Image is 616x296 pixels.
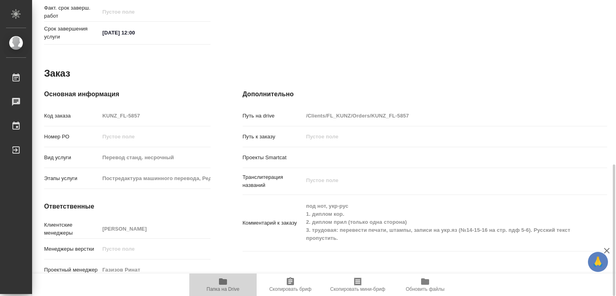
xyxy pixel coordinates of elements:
[44,174,99,182] p: Этапы услуги
[99,172,210,184] input: Пустое поле
[44,221,99,237] p: Клиентские менеджеры
[269,286,311,292] span: Скопировать бриф
[44,4,99,20] p: Факт. срок заверш. работ
[588,252,608,272] button: 🙏
[44,154,99,162] p: Вид услуги
[303,131,577,142] input: Пустое поле
[99,264,210,276] input: Пустое поле
[99,131,210,142] input: Пустое поле
[44,245,99,253] p: Менеджеры верстки
[243,89,607,99] h4: Дополнительно
[99,27,170,39] input: ✎ Введи что-нибудь
[44,133,99,141] p: Номер РО
[324,274,391,296] button: Скопировать мини-бриф
[99,6,170,18] input: Пустое поле
[99,223,210,235] input: Пустое поле
[189,274,257,296] button: Папка на Drive
[243,112,304,120] p: Путь на drive
[99,152,210,163] input: Пустое поле
[44,89,211,99] h4: Основная информация
[99,243,210,255] input: Пустое поле
[44,25,99,41] p: Срок завершения услуги
[391,274,459,296] button: Обновить файлы
[243,173,304,189] p: Транслитерация названий
[330,286,385,292] span: Скопировать мини-бриф
[243,133,304,141] p: Путь к заказу
[44,266,99,274] p: Проектный менеджер
[243,219,304,227] p: Комментарий к заказу
[44,112,99,120] p: Код заказа
[257,274,324,296] button: Скопировать бриф
[99,110,210,122] input: Пустое поле
[591,253,605,270] span: 🙏
[243,154,304,162] p: Проекты Smartcat
[406,286,445,292] span: Обновить файлы
[207,286,239,292] span: Папка на Drive
[44,202,211,211] h4: Ответственные
[303,199,577,245] textarea: под нот, укр-рус 1. диплом кор. 2. диплом прил (только одна сторона) 3. трудовая: перевести печат...
[44,67,70,80] h2: Заказ
[303,110,577,122] input: Пустое поле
